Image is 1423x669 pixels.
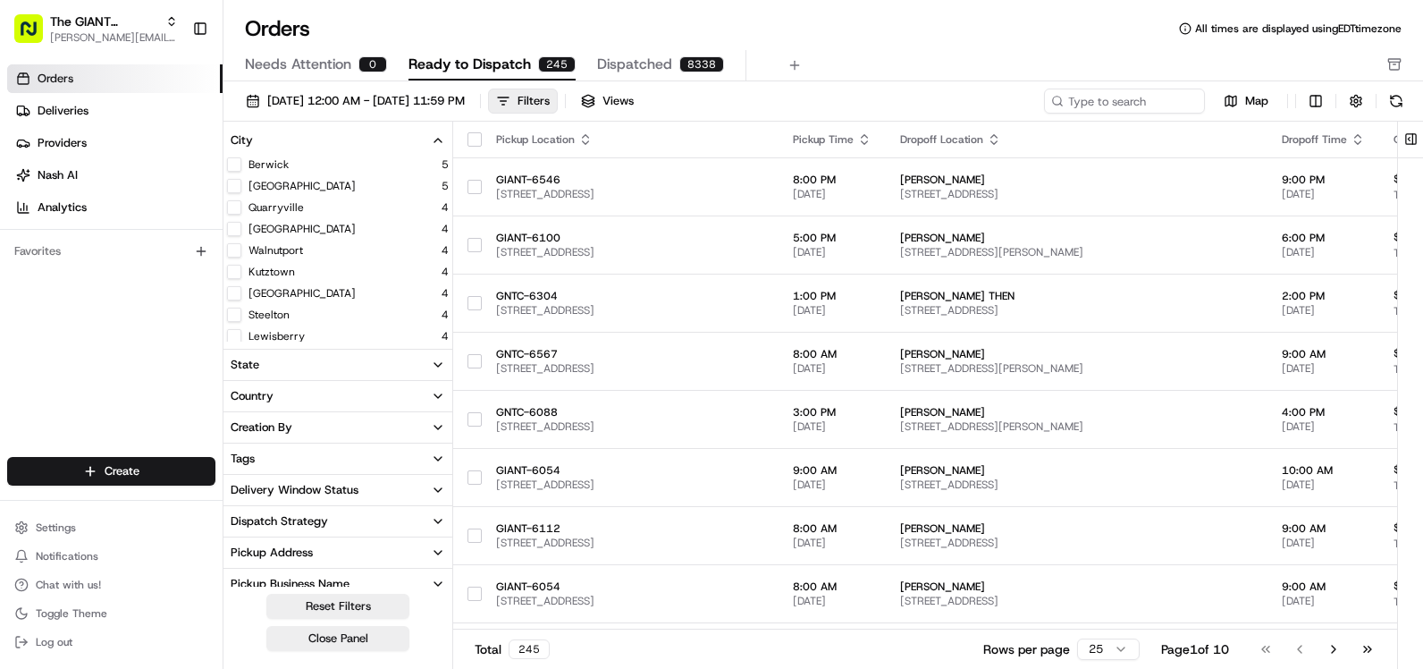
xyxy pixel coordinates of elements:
[442,200,449,215] span: 4
[105,463,139,479] span: Create
[1282,580,1365,594] span: 9:00 AM
[442,179,449,193] span: 5
[1282,463,1365,478] span: 10:00 AM
[496,347,764,361] span: GNTC-6567
[793,536,871,550] span: [DATE]
[1282,521,1365,536] span: 9:00 AM
[50,30,178,45] button: [PERSON_NAME][EMAIL_ADDRESS][PERSON_NAME][DOMAIN_NAME]
[488,89,558,114] button: Filters
[793,405,871,419] span: 3:00 PM
[900,289,1253,303] span: [PERSON_NAME] THEN
[518,93,550,109] div: Filters
[7,457,215,486] button: Create
[1282,245,1365,259] span: [DATE]
[496,580,764,594] span: GIANT-6054
[223,381,452,411] button: Country
[793,361,871,376] span: [DATE]
[18,18,54,54] img: Nash
[223,506,452,537] button: Dispatch Strategy
[1282,289,1365,303] span: 2:00 PM
[1044,89,1205,114] input: Type to search
[18,72,325,100] p: Welcome 👋
[38,71,73,87] span: Orders
[245,14,310,43] h1: Orders
[793,463,871,478] span: 9:00 AM
[496,289,764,303] span: GNTC-6304
[793,580,871,594] span: 8:00 AM
[496,173,764,187] span: GIANT-6546
[900,132,1253,147] div: Dropoff Location
[231,545,313,561] div: Pickup Address
[38,135,87,151] span: Providers
[7,129,223,157] a: Providers
[248,329,305,343] label: Lewisberry
[248,157,289,172] label: Berwick
[248,265,295,279] label: Kutztown
[793,478,871,492] span: [DATE]
[442,308,449,322] span: 4
[7,237,215,266] div: Favorites
[358,56,387,72] div: 0
[61,171,293,189] div: Start new chat
[442,222,449,236] span: 4
[793,245,871,259] span: [DATE]
[1282,303,1365,318] span: [DATE]
[793,231,871,245] span: 5:00 PM
[144,252,294,284] a: 💻API Documentation
[442,157,449,172] span: 5
[496,419,764,434] span: [STREET_ADDRESS]
[223,444,452,474] button: Tags
[304,176,325,198] button: Start new chat
[679,56,724,72] div: 8338
[7,193,223,222] a: Analytics
[496,536,764,550] span: [STREET_ADDRESS]
[7,97,223,125] a: Deliveries
[248,286,356,301] button: [GEOGRAPHIC_DATA]
[7,544,215,569] button: Notifications
[169,259,287,277] span: API Documentation
[248,179,356,193] label: [GEOGRAPHIC_DATA]
[36,578,101,592] span: Chat with us!
[496,478,764,492] span: [STREET_ADDRESS]
[793,187,871,201] span: [DATE]
[900,361,1253,376] span: [STREET_ADDRESS][PERSON_NAME]
[231,419,292,436] div: Creation By
[900,347,1253,361] span: [PERSON_NAME]
[18,261,32,275] div: 📗
[900,536,1253,550] span: [STREET_ADDRESS]
[36,635,72,649] span: Log out
[7,601,215,626] button: Toggle Theme
[602,93,634,109] span: Views
[36,606,107,621] span: Toggle Theme
[50,13,158,30] span: The GIANT Company
[900,231,1253,245] span: [PERSON_NAME]
[509,639,550,659] div: 245
[442,329,449,343] span: 4
[7,161,223,190] a: Nash AI
[248,222,356,236] label: [GEOGRAPHIC_DATA]
[223,125,452,156] button: City
[496,594,764,608] span: [STREET_ADDRESS]
[231,451,255,467] div: Tags
[538,56,576,72] div: 245
[7,572,215,597] button: Chat with us!
[231,357,259,373] div: State
[178,303,216,317] span: Pylon
[900,463,1253,478] span: [PERSON_NAME]
[18,171,50,203] img: 1736555255976-a54dd68f-1ca7-489b-9aae-adbdc363a1c4
[1282,594,1365,608] span: [DATE]
[793,521,871,536] span: 8:00 AM
[223,538,452,568] button: Pickup Address
[61,189,226,203] div: We're available if you need us!
[266,594,409,619] button: Reset Filters
[7,64,223,93] a: Orders
[248,308,290,322] button: Steelton
[266,626,409,651] button: Close Panel
[248,243,303,258] label: Walnutport
[496,463,764,478] span: GIANT-6054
